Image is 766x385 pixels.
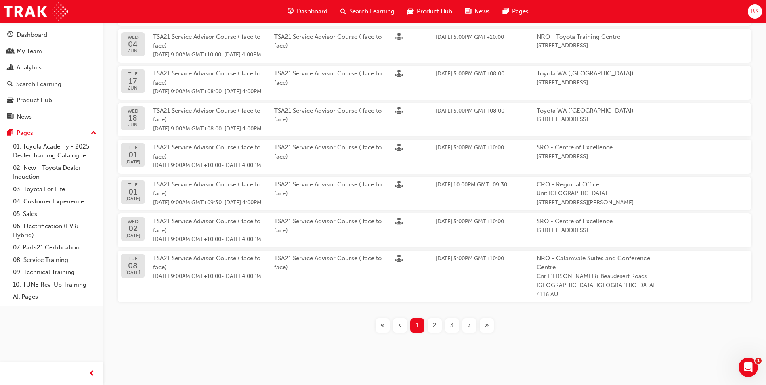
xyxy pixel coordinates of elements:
[153,33,260,50] span: TSA21 Service Advisor Course ( face to face)
[153,255,260,271] span: TSA21 Service Advisor Course ( face to face)
[153,162,221,169] span: 01 Jul 2025 9:00AM GMT+10:00
[128,86,138,91] span: JUN
[537,272,658,299] span: Cnr [PERSON_NAME] & Beaudesert Roads [GEOGRAPHIC_DATA] [GEOGRAPHIC_DATA] 4116 AU
[478,318,495,333] button: Last page
[496,3,535,20] a: pages-iconPages
[395,33,403,42] span: sessionType_FACE_TO_FACE-icon
[10,241,100,254] a: 07. Parts21 Certification
[118,66,751,100] button: TUE17JUNTSA21 Service Advisor Course ( face to face)[DATE] 9:00AM GMT+08:00-[DATE] 4:00PMTSA21 Se...
[395,107,403,116] span: sessionType_FACE_TO_FACE-icon
[416,321,419,330] span: 1
[380,321,385,330] span: «
[10,254,100,266] a: 08. Service Training
[409,318,426,333] button: Page 1
[3,126,100,140] button: Pages
[395,181,403,190] span: sessionType_FACE_TO_FACE-icon
[118,29,751,63] a: WED04JUNTSA21 Service Advisor Course ( face to face)[DATE] 9:00AM GMT+10:00-[DATE] 4:00PMTSA21 Se...
[436,144,504,151] span: 30 Jun 2025 5:00PM GMT+10:00
[128,114,139,122] span: 18
[10,278,100,291] a: 10. TUNE Rev-Up Training
[125,196,141,201] span: [DATE]
[374,318,391,333] button: First page
[153,144,260,160] span: TSA21 Service Advisor Course ( face to face)
[153,50,274,60] span: -
[153,124,274,134] span: -
[17,30,47,40] div: Dashboard
[395,70,403,79] span: sessionType_FACE_TO_FACE-icon
[395,144,403,153] span: sessionType_FACE_TO_FACE-icon
[153,87,274,96] span: -
[225,88,262,95] span: 17 Jun 2025 4:00PM
[512,7,529,16] span: Pages
[17,96,52,105] div: Product Hub
[17,112,32,121] div: News
[537,226,658,235] span: [STREET_ADDRESS]
[118,213,751,247] button: WED02[DATE]TSA21 Service Advisor Course ( face to face)[DATE] 9:00AM GMT+10:00-[DATE] 4:00PMTSA21...
[118,140,751,174] button: TUE01[DATE]TSA21 Service Advisor Course ( face to face)[DATE] 9:00AM GMT+10:00-[DATE] 4:00PMTSA21...
[125,270,141,275] span: [DATE]
[537,217,658,226] span: SRO - Centre of Excellence
[537,106,658,115] span: Toyota WA ([GEOGRAPHIC_DATA])
[17,63,42,72] div: Analytics
[436,33,504,40] span: 03 Jun 2025 5:00PM GMT+10:00
[748,4,762,19] button: BS
[4,2,68,21] img: Trak
[10,140,100,162] a: 01. Toyota Academy - 2025 Dealer Training Catalogue
[443,318,461,333] button: Page 3
[128,40,139,48] span: 04
[10,195,100,208] a: 04. Customer Experience
[7,97,13,104] span: car-icon
[125,182,141,188] span: TUE
[125,219,141,224] span: WED
[468,321,471,330] span: ›
[417,7,452,16] span: Product Hub
[118,103,751,137] a: WED18JUNTSA21 Service Advisor Course ( face to face)[DATE] 9:00AM GMT+08:00-[DATE] 4:00PMTSA21 Se...
[153,235,274,244] span: -
[10,291,100,303] a: All Pages
[436,107,504,114] span: 17 Jun 2025 5:00PM GMT+08:00
[10,266,100,278] a: 09. Technical Training
[17,128,33,138] div: Pages
[537,69,658,78] span: Toyota WA ([GEOGRAPHIC_DATA])
[118,177,751,211] button: TUE01[DATE]TSA21 Service Advisor Course ( face to face)[DATE] 9:00AM GMT+09:30-[DATE] 4:00PMTSA21...
[450,321,454,330] span: 3
[225,125,262,132] span: 18 Jun 2025 4:00PM
[125,159,141,165] span: [DATE]
[225,199,262,206] span: 01 Jul 2025 4:00PM
[224,162,261,169] span: 01 Jul 2025 4:00PM
[395,218,403,227] span: sessionType_FACE_TO_FACE-icon
[153,107,260,123] span: TSA21 Service Advisor Course ( face to face)
[118,251,751,303] a: TUE08[DATE]TSA21 Service Advisor Course ( face to face)[DATE] 9:00AM GMT+10:00-[DATE] 4:00PMTSA21...
[459,3,496,20] a: news-iconNews
[153,70,260,86] span: TSA21 Service Advisor Course ( face to face)
[153,272,274,281] span: -
[739,358,758,377] iframe: Intercom live chat
[426,318,443,333] button: Page 2
[407,6,413,17] span: car-icon
[755,358,762,364] span: 1
[153,161,274,170] span: -
[7,64,13,71] span: chart-icon
[153,125,222,132] span: 18 Jun 2025 9:00AM GMT+08:00
[125,145,141,151] span: TUE
[3,93,100,108] a: Product Hub
[153,181,260,197] span: TSA21 Service Advisor Course ( face to face)
[537,254,658,272] span: NRO - Calamvale Suites and Conference Centre
[128,35,139,40] span: WED
[17,47,42,56] div: My Team
[3,109,100,124] a: News
[3,77,100,92] a: Search Learning
[334,3,401,20] a: search-iconSearch Learning
[436,70,504,77] span: 16 Jun 2025 5:00PM GMT+08:00
[89,369,95,379] span: prev-icon
[3,60,100,75] a: Analytics
[16,80,61,89] div: Search Learning
[153,236,221,243] span: 02 Jul 2025 9:00AM GMT+10:00
[297,7,327,16] span: Dashboard
[399,321,401,330] span: ‹
[153,198,274,207] span: -
[91,128,97,138] span: up-icon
